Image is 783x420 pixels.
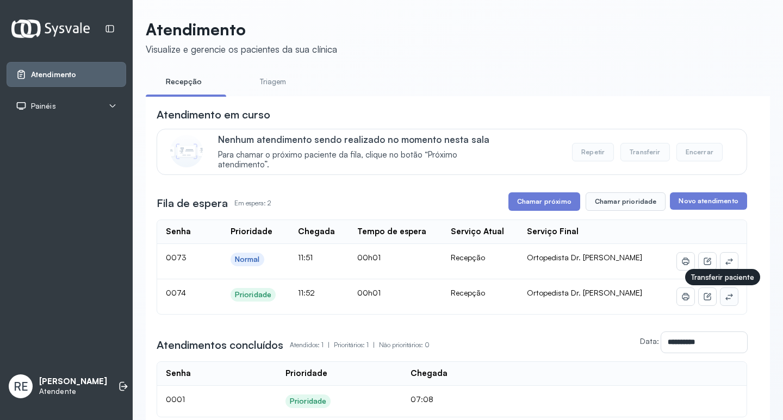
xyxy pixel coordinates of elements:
[373,341,375,349] span: |
[235,73,311,91] a: Triagem
[231,227,272,237] div: Prioridade
[411,368,448,379] div: Chegada
[157,107,270,122] h3: Atendimento em curso
[166,394,185,404] span: 0001
[451,227,504,237] div: Serviço Atual
[166,253,187,262] span: 0073
[357,288,381,297] span: 00h01
[166,227,191,237] div: Senha
[157,196,228,211] h3: Fila de espera
[411,394,433,404] span: 07:08
[39,377,107,387] p: [PERSON_NAME]
[676,143,723,161] button: Encerrar
[620,143,670,161] button: Transferir
[670,192,747,210] button: Novo atendimento
[285,368,327,379] div: Prioridade
[235,255,260,264] div: Normal
[298,227,335,237] div: Chegada
[379,337,430,353] p: Não prioritários: 0
[170,135,203,167] img: Imagem de CalloutCard
[290,397,326,406] div: Prioridade
[328,341,330,349] span: |
[234,196,271,211] p: Em espera: 2
[235,290,271,299] div: Prioridade
[357,227,426,237] div: Tempo de espera
[290,337,334,353] p: Atendidos: 1
[508,192,580,211] button: Chamar próximo
[298,288,315,297] span: 11:52
[146,73,222,91] a: Recepção
[31,70,76,79] span: Atendimento
[586,192,666,211] button: Chamar prioridade
[640,336,659,346] label: Data:
[451,288,510,298] div: Recepção
[146,20,337,39] p: Atendimento
[146,43,337,55] div: Visualize e gerencie os pacientes da sua clínica
[218,134,506,145] p: Nenhum atendimento sendo realizado no momento nesta sala
[16,69,117,80] a: Atendimento
[357,253,381,262] span: 00h01
[527,288,642,297] span: Ortopedista Dr. [PERSON_NAME]
[166,368,191,379] div: Senha
[451,253,510,262] div: Recepção
[31,102,56,111] span: Painéis
[39,387,107,396] p: Atendente
[157,337,283,353] h3: Atendimentos concluídos
[218,150,506,171] span: Para chamar o próximo paciente da fila, clique no botão “Próximo atendimento”.
[334,337,379,353] p: Prioritários: 1
[11,20,90,37] img: Logotipo do estabelecimento
[527,227,579,237] div: Serviço Final
[298,253,313,262] span: 11:51
[166,288,186,297] span: 0074
[527,253,642,262] span: Ortopedista Dr. [PERSON_NAME]
[572,143,614,161] button: Repetir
